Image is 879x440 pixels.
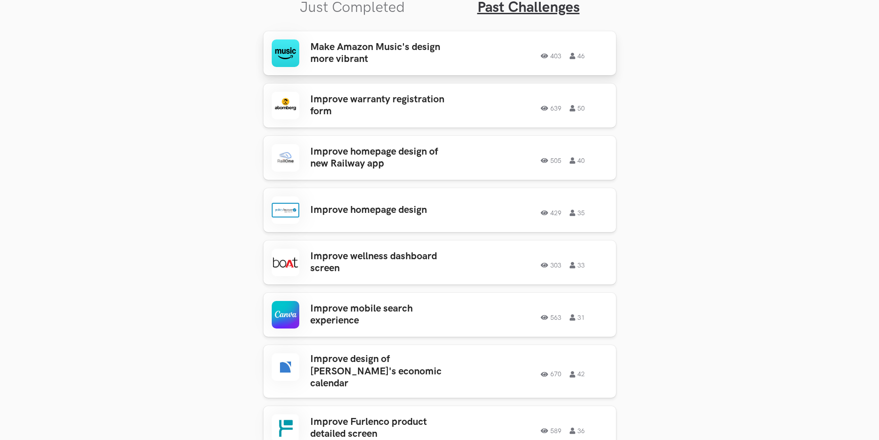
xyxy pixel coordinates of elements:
a: Improve mobile search experience 563 31 [263,293,616,337]
span: 40 [570,157,585,164]
a: Improve wellness dashboard screen30333 [263,240,616,284]
h3: Improve homepage design [310,204,453,216]
h3: Improve design of [PERSON_NAME]'s economic calendar [310,353,453,390]
span: 639 [541,105,561,111]
span: 403 [541,53,561,59]
a: Improve homepage design42935 [263,188,616,232]
a: Improve design of [PERSON_NAME]'s economic calendar 670 42 [263,345,616,398]
span: 303 [541,262,561,268]
h3: Improve wellness dashboard screen [310,251,453,275]
span: 42 [570,371,585,378]
span: 429 [541,210,561,216]
a: Improve homepage design of new Railway app50540 [263,136,616,180]
span: 35 [570,210,585,216]
h3: Improve mobile search experience [310,303,453,327]
h3: Improve warranty registration form [310,94,453,118]
span: 36 [570,428,585,434]
span: 670 [541,371,561,378]
a: Improve warranty registration form63950 [263,84,616,128]
h3: Make Amazon Music's design more vibrant [310,41,453,66]
h3: Improve homepage design of new Railway app [310,146,453,170]
span: 505 [541,157,561,164]
span: 46 [570,53,585,59]
span: 589 [541,428,561,434]
span: 31 [570,314,585,321]
span: 50 [570,105,585,111]
span: 33 [570,262,585,268]
a: Make Amazon Music's design more vibrant40346 [263,31,616,75]
span: 563 [541,314,561,321]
